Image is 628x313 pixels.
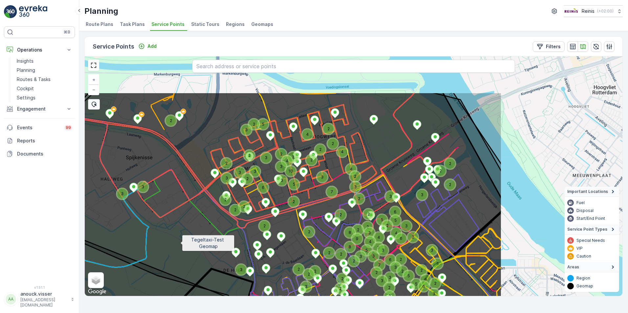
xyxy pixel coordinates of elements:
[385,273,395,282] div: 3
[378,245,388,255] div: 3
[276,162,286,172] div: 3
[239,202,243,206] div: 2
[371,268,375,272] div: 2
[362,245,366,249] div: 5
[382,221,386,225] div: 2
[276,149,280,153] div: 2
[377,215,381,219] div: 5
[282,156,292,166] div: 4
[317,172,321,176] div: 3
[288,152,298,162] div: 2
[328,139,332,143] div: 2
[374,260,384,270] div: 7
[401,221,405,225] div: 3
[404,271,414,281] div: 5
[86,287,108,296] a: Open this area in Google Maps (opens a new window)
[17,151,72,157] p: Documents
[4,5,17,18] img: logo
[336,249,340,253] div: 2
[294,264,298,268] div: 2
[276,162,280,166] div: 3
[14,84,75,93] a: Cockpit
[258,183,262,187] div: 6
[567,264,579,270] span: Areas
[6,294,16,304] div: AA
[336,210,340,214] div: 2
[349,256,359,266] div: 2
[277,176,281,179] div: 3
[93,42,134,51] p: Service Points
[317,172,327,182] div: 3
[350,172,360,181] div: 2
[324,124,327,128] div: 2
[324,248,334,258] div: 2
[411,279,415,283] div: 5
[306,155,316,165] div: 2
[166,116,170,120] div: 2
[417,190,421,194] div: 3
[377,276,381,280] div: 3
[384,283,388,287] div: 2
[385,273,389,277] div: 3
[17,137,72,144] p: Reports
[374,233,378,237] div: 4
[242,174,252,184] div: 2
[433,259,437,263] div: 5
[576,283,593,289] p: Geomap
[337,274,341,278] div: 2
[259,221,263,225] div: 2
[349,256,353,260] div: 2
[14,75,75,84] a: Routes & Tasks
[117,189,121,193] div: 3
[19,5,47,18] img: logo_light-DOdMpM7g.png
[576,200,585,205] p: Fuel
[385,291,389,295] div: 2
[120,21,145,28] span: Task Plans
[261,153,271,163] div: 3
[244,151,248,155] div: 2
[4,121,75,134] a: Events99
[408,232,412,236] div: 2
[567,227,607,232] span: Service Point Types
[427,245,437,255] div: 3
[391,228,401,238] div: 4
[138,182,148,192] div: 3
[315,145,325,155] div: 2
[4,285,75,289] span: v 1.51.1
[391,216,394,219] div: 5
[382,221,392,231] div: 2
[289,197,293,201] div: 2
[365,237,369,241] div: 4
[546,43,561,50] p: Filters
[374,260,378,264] div: 7
[221,158,231,168] div: 2
[345,242,349,246] div: 8
[327,187,337,197] div: 7
[391,262,394,266] div: 3
[17,67,35,73] p: Planning
[365,237,375,247] div: 4
[192,60,515,73] input: Search address or service points
[89,60,99,70] a: View Fullscreen
[417,190,427,200] div: 3
[565,187,619,197] summary: Important Locations
[373,243,383,253] div: 3
[64,30,70,35] p: ⌘B
[385,255,395,265] div: 6
[241,125,245,129] div: 3
[421,275,425,279] div: 9
[286,166,290,170] div: 10
[251,21,273,28] span: Geomaps
[445,159,455,169] div: 2
[429,289,433,293] div: 3
[304,227,314,237] div: 2
[421,275,431,285] div: 9
[369,251,372,255] div: 3
[14,66,75,75] a: Planning
[288,152,292,156] div: 2
[336,210,346,220] div: 2
[324,124,333,134] div: 2
[92,77,95,82] span: +
[66,125,71,130] p: 99
[244,151,254,160] div: 2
